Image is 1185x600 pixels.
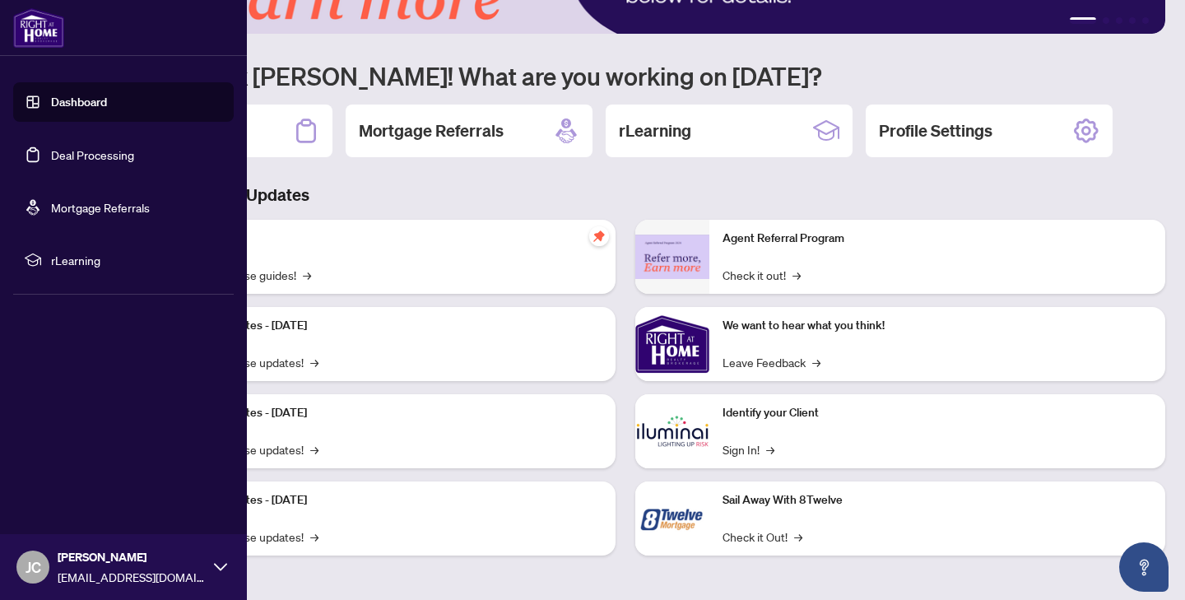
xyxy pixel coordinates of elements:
button: 1 [1070,17,1096,24]
p: Platform Updates - [DATE] [173,317,602,335]
span: [PERSON_NAME] [58,548,206,566]
span: → [310,353,318,371]
a: Check it Out!→ [723,528,802,546]
a: Leave Feedback→ [723,353,820,371]
img: logo [13,8,64,48]
span: JC [26,556,41,579]
p: Sail Away With 8Twelve [723,491,1152,509]
img: Agent Referral Program [635,235,709,280]
p: Self-Help [173,230,602,248]
button: 3 [1116,17,1122,24]
span: rLearning [51,251,222,269]
img: Sail Away With 8Twelve [635,481,709,556]
span: pushpin [589,226,609,246]
button: 5 [1142,17,1149,24]
span: → [310,440,318,458]
button: Open asap [1119,542,1169,592]
span: → [303,266,311,284]
p: We want to hear what you think! [723,317,1152,335]
p: Agent Referral Program [723,230,1152,248]
h1: Welcome back [PERSON_NAME]! What are you working on [DATE]? [86,60,1165,91]
span: → [792,266,801,284]
span: → [794,528,802,546]
img: Identify your Client [635,394,709,468]
h3: Brokerage & Industry Updates [86,184,1165,207]
a: Check it out!→ [723,266,801,284]
p: Platform Updates - [DATE] [173,491,602,509]
a: Deal Processing [51,147,134,162]
a: Sign In!→ [723,440,774,458]
h2: Mortgage Referrals [359,119,504,142]
p: Identify your Client [723,404,1152,422]
span: [EMAIL_ADDRESS][DOMAIN_NAME] [58,568,206,586]
span: → [766,440,774,458]
p: Platform Updates - [DATE] [173,404,602,422]
button: 2 [1103,17,1109,24]
span: → [310,528,318,546]
h2: Profile Settings [879,119,992,142]
a: Mortgage Referrals [51,200,150,215]
button: 4 [1129,17,1136,24]
img: We want to hear what you think! [635,307,709,381]
h2: rLearning [619,119,691,142]
a: Dashboard [51,95,107,109]
span: → [812,353,820,371]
